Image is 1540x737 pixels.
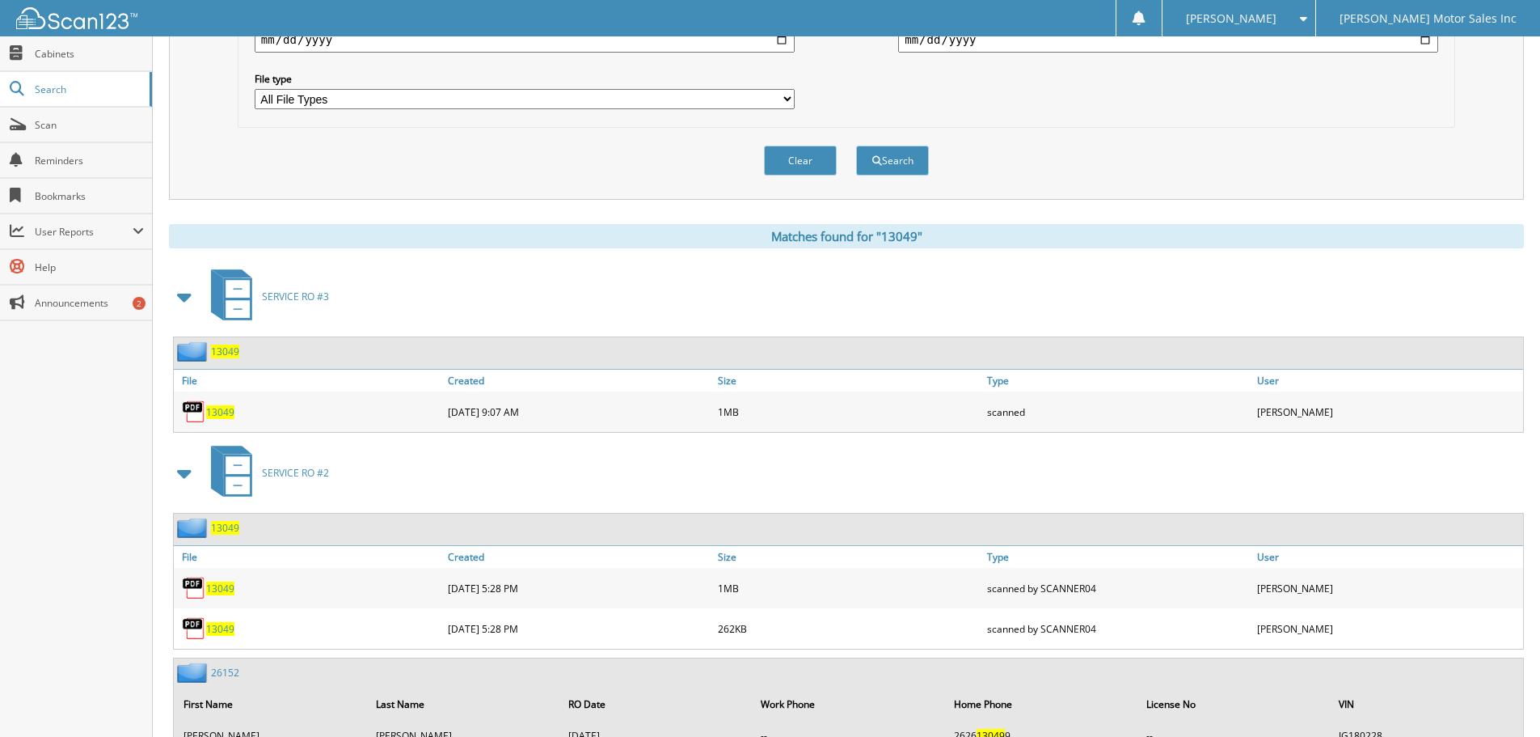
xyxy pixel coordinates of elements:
[1253,572,1523,604] div: [PERSON_NAME]
[898,27,1438,53] input: end
[206,622,234,636] a: 13049
[1186,14,1276,23] span: [PERSON_NAME]
[714,546,984,568] a: Size
[16,7,137,29] img: scan123-logo-white.svg
[983,396,1253,428] div: scanned
[177,518,211,538] img: folder2.png
[35,189,144,203] span: Bookmarks
[714,370,984,392] a: Size
[201,265,329,328] a: SERVICE RO #3
[35,225,133,239] span: User Reports
[35,154,144,167] span: Reminders
[1253,546,1523,568] a: User
[177,663,211,683] img: folder2.png
[262,290,329,303] span: SERVICE RO #3
[444,396,714,428] div: [DATE] 9:07 AM
[714,396,984,428] div: 1MB
[182,616,206,641] img: PDF.png
[206,582,234,595] a: 13049
[714,572,984,604] div: 1MB
[1253,612,1523,645] div: [PERSON_NAME]
[983,370,1253,392] a: Type
[1459,659,1540,737] iframe: Chat Widget
[1340,14,1517,23] span: [PERSON_NAME] Motor Sales Inc
[35,83,141,96] span: Search
[201,441,329,505] a: SERVICE RO #2
[175,688,366,721] th: First Name
[206,405,234,419] a: 13049
[182,400,206,424] img: PDF.png
[211,521,239,535] a: 13049
[169,224,1524,248] div: Matches found for "13049"
[1253,370,1523,392] a: User
[983,612,1253,645] div: scanned by SCANNER04
[133,297,146,310] div: 2
[1138,688,1329,721] th: License No
[262,466,329,480] span: SERVICE RO #2
[764,146,837,176] button: Clear
[983,572,1253,604] div: scanned by SCANNER04
[560,688,751,721] th: RO Date
[182,576,206,600] img: PDF.png
[714,612,984,645] div: 262KB
[177,341,211,362] img: folder2.png
[368,688,559,721] th: Last Name
[1253,396,1523,428] div: [PERSON_NAME]
[35,47,144,61] span: Cabinets
[444,546,714,568] a: Created
[856,146,929,176] button: Search
[174,370,444,392] a: File
[211,345,239,358] a: 13049
[444,370,714,392] a: Created
[255,72,795,86] label: File type
[211,666,239,680] a: 26152
[444,612,714,645] div: [DATE] 5:28 PM
[35,260,144,274] span: Help
[1331,688,1521,721] th: VIN
[753,688,943,721] th: Work Phone
[444,572,714,604] div: [DATE] 5:28 PM
[255,27,795,53] input: start
[946,688,1137,721] th: Home Phone
[35,118,144,132] span: Scan
[35,296,144,310] span: Announcements
[983,546,1253,568] a: Type
[174,546,444,568] a: File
